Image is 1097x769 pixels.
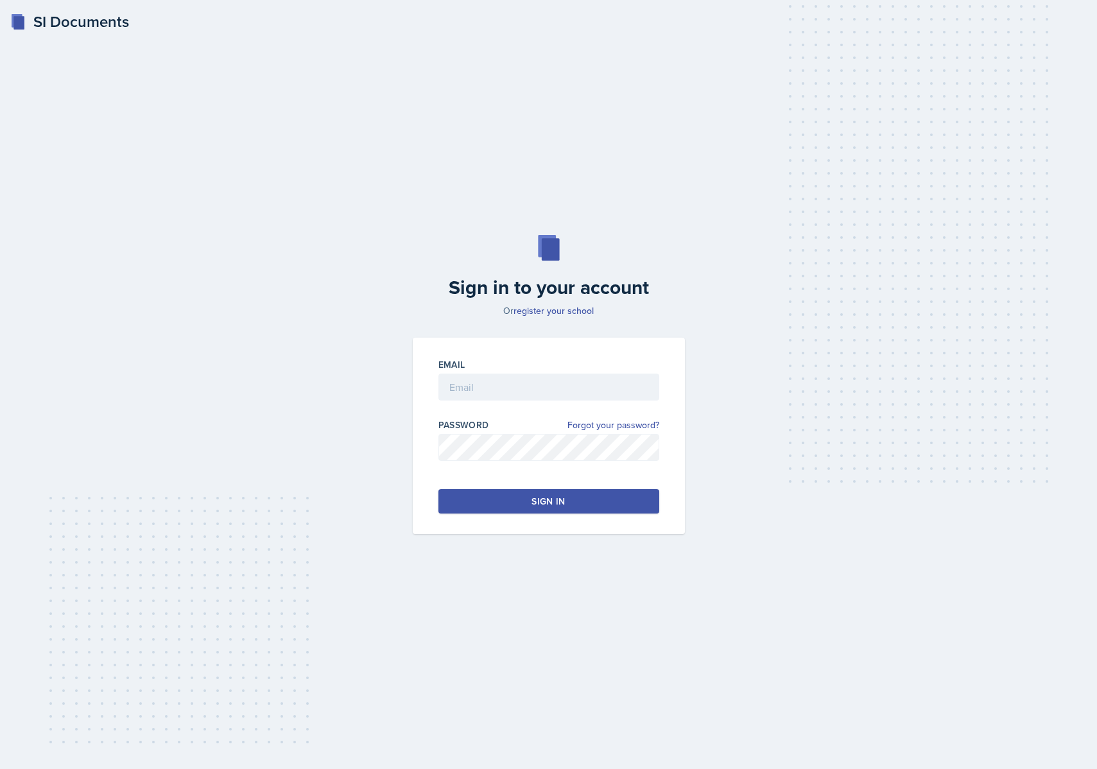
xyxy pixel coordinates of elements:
input: Email [438,374,659,401]
label: Email [438,358,465,371]
p: Or [405,304,693,317]
a: Forgot your password? [567,419,659,432]
button: Sign in [438,489,659,514]
h2: Sign in to your account [405,276,693,299]
div: Sign in [531,495,565,508]
a: register your school [514,304,594,317]
a: SI Documents [10,10,129,33]
label: Password [438,419,489,431]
